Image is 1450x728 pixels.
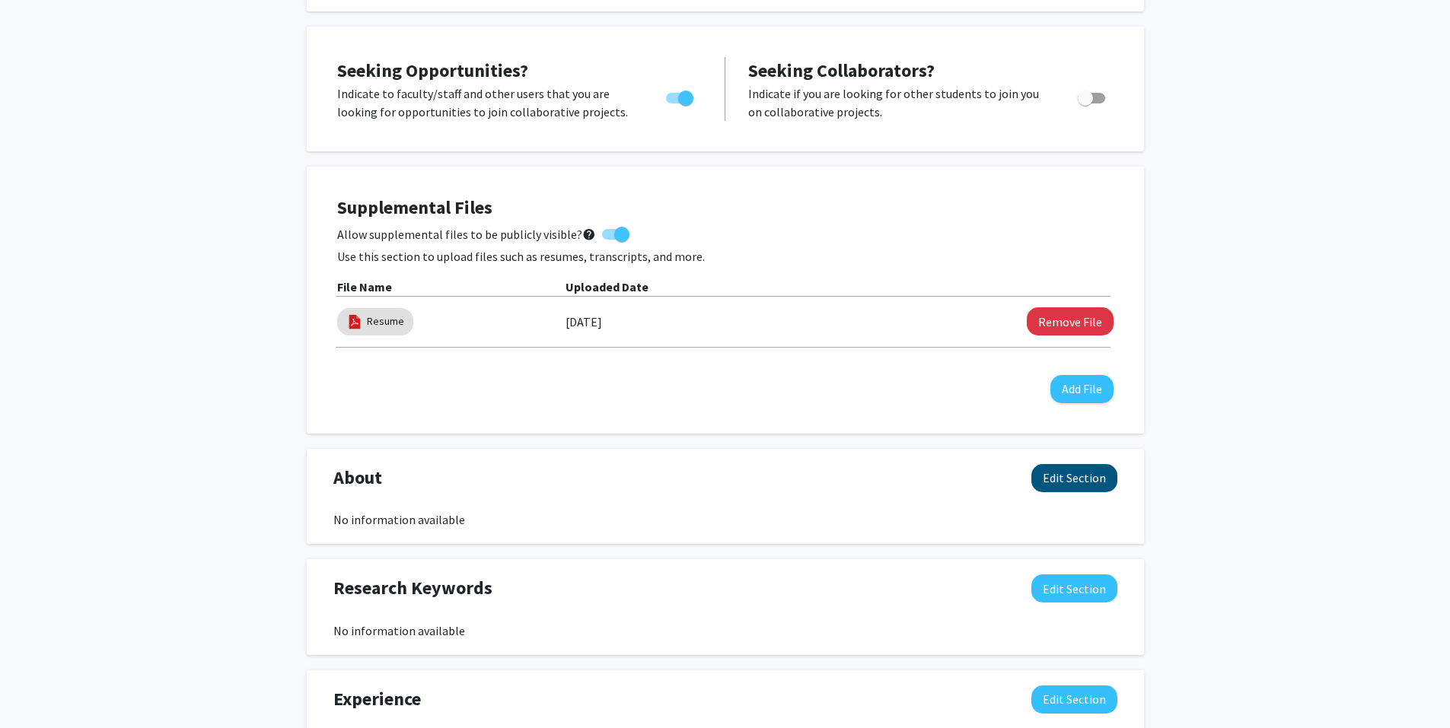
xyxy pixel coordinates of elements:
span: Seeking Opportunities? [337,59,528,82]
div: No information available [333,510,1117,529]
b: File Name [337,279,392,294]
h4: Supplemental Files [337,197,1114,219]
button: Edit Research Keywords [1031,574,1117,602]
button: Add File [1050,375,1114,403]
span: Allow supplemental files to be publicly visible? [337,225,596,243]
div: Toggle [660,84,702,107]
mat-icon: help [582,225,596,243]
p: Indicate if you are looking for other students to join you on collaborative projects. [748,84,1049,121]
p: Indicate to faculty/staff and other users that you are looking for opportunities to join collabor... [337,84,637,121]
span: Seeking Collaborators? [748,59,935,82]
span: Experience [333,685,421,713]
span: Research Keywords [333,574,492,602]
b: Uploaded Date [566,279,649,294]
button: Edit Experience [1031,685,1117,714]
a: Resume [367,313,404,329]
p: Use this section to upload files such as resumes, transcripts, and more. [337,247,1114,265]
img: pdf_icon.png [346,313,363,330]
label: [DATE] [566,309,602,335]
div: Toggle [1072,84,1114,107]
button: Edit About [1031,464,1117,492]
iframe: Chat [11,660,65,717]
span: About [333,464,382,491]
div: No information available [333,622,1117,640]
button: Remove Resume File [1027,307,1114,335]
